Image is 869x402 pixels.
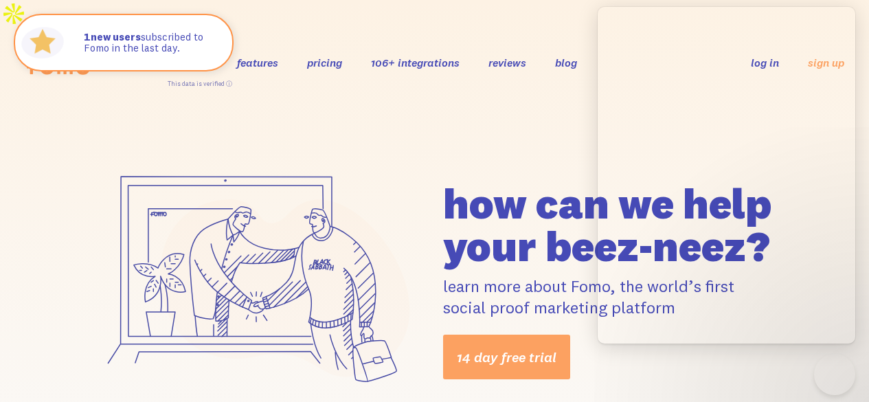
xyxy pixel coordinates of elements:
[443,276,779,318] p: learn more about Fomo, the world’s first social proof marketing platform
[598,7,855,344] iframe: Help Scout Beacon - Live Chat, Contact Form, and Knowledge Base
[237,56,278,69] a: features
[488,56,526,69] a: reviews
[814,354,855,395] iframe: Help Scout Beacon - Close
[443,335,570,379] a: 14 day free trial
[555,56,577,69] a: blog
[84,30,141,43] strong: new users
[168,80,232,87] a: This data is verified ⓘ
[307,56,342,69] a: pricing
[84,32,218,54] p: subscribed to Fomo in the last day.
[443,182,779,267] h1: how can we help your beez-neez?
[84,32,91,43] span: 1
[371,56,460,69] a: 106+ integrations
[18,18,67,67] img: Fomo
